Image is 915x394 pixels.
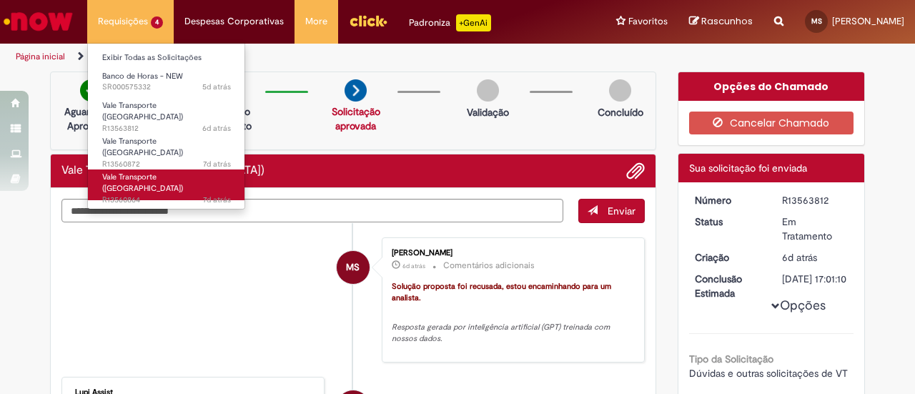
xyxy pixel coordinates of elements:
span: Banco de Horas - NEW [102,71,183,82]
b: Tipo da Solicitação [689,353,773,365]
span: SR000575332 [102,82,231,93]
span: Sua solicitação foi enviada [689,162,807,174]
dt: Número [684,193,772,207]
div: Mariana Stephany Zani Da Silva [337,251,370,284]
a: Aberto R13560872 : Vale Transporte (VT) [88,134,245,164]
span: Favoritos [628,14,668,29]
time: 23/09/2025 18:22:08 [203,194,231,205]
time: 24/09/2025 15:54:50 [202,123,231,134]
ul: Requisições [87,43,245,210]
span: R13560864 [102,194,231,206]
button: Adicionar anexos [626,162,645,180]
span: Vale Transporte ([GEOGRAPHIC_DATA]) [102,100,183,122]
dt: Criação [684,250,772,265]
span: 5d atrás [202,82,231,92]
span: Dúvidas e outras solicitações de VT [689,367,848,380]
p: Concluído [598,105,643,119]
span: 7d atrás [203,159,231,169]
span: 7d atrás [203,194,231,205]
p: +GenAi [456,14,491,31]
a: Rascunhos [689,15,753,29]
h2: Vale Transporte (VT) Histórico de tíquete [61,164,264,177]
span: [PERSON_NAME] [832,15,904,27]
time: 24/09/2025 16:01:10 [402,262,425,270]
span: Enviar [608,205,635,217]
span: Requisições [98,14,148,29]
dt: Status [684,215,772,229]
img: img-circle-grey.png [609,79,631,102]
span: R13563812 [102,123,231,134]
span: MS [811,16,822,26]
span: R13560872 [102,159,231,170]
a: Aberto R13560864 : Vale Transporte (VT) [88,169,245,200]
a: Exibir Todas as Solicitações [88,50,245,66]
small: Comentários adicionais [443,260,535,272]
span: Despesas Corporativas [184,14,284,29]
div: [DATE] 17:01:10 [782,272,849,286]
img: click_logo_yellow_360x200.png [349,10,387,31]
textarea: Digite sua mensagem aqui... [61,199,563,222]
p: Aguardando Aprovação [56,104,126,133]
a: Solicitação aprovada [332,105,380,132]
span: More [305,14,327,29]
button: Enviar [578,199,645,223]
div: R13563812 [782,193,849,207]
ul: Trilhas de página [11,44,599,70]
span: 6d atrás [402,262,425,270]
span: MS [346,250,360,285]
div: [PERSON_NAME] [392,249,630,257]
img: ServiceNow [1,7,75,36]
div: 24/09/2025 15:54:48 [782,250,849,265]
time: 24/09/2025 15:54:48 [782,251,817,264]
img: check-circle-green.png [80,79,102,102]
span: 6d atrás [202,123,231,134]
span: Vale Transporte ([GEOGRAPHIC_DATA]) [102,136,183,158]
p: Validação [467,105,509,119]
time: 25/09/2025 13:22:42 [202,82,231,92]
a: Aberto R13563812 : Vale Transporte (VT) [88,98,245,129]
dt: Conclusão Estimada [684,272,772,300]
font: Solução proposta foi recusada, estou encaminhando para um analista. [392,281,613,303]
span: 4 [151,16,163,29]
em: Resposta gerada por inteligência artificial (GPT) treinada com nossos dados. [392,322,612,344]
div: Padroniza [409,14,491,31]
span: 6d atrás [782,251,817,264]
img: img-circle-grey.png [477,79,499,102]
div: Em Tratamento [782,215,849,243]
button: Cancelar Chamado [689,112,854,134]
div: Opções do Chamado [678,72,865,101]
span: Rascunhos [701,14,753,28]
a: Aberto SR000575332 : Banco de Horas - NEW [88,69,245,95]
span: Vale Transporte ([GEOGRAPHIC_DATA]) [102,172,183,194]
time: 23/09/2025 18:25:22 [203,159,231,169]
img: arrow-next.png [345,79,367,102]
a: Página inicial [16,51,65,62]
